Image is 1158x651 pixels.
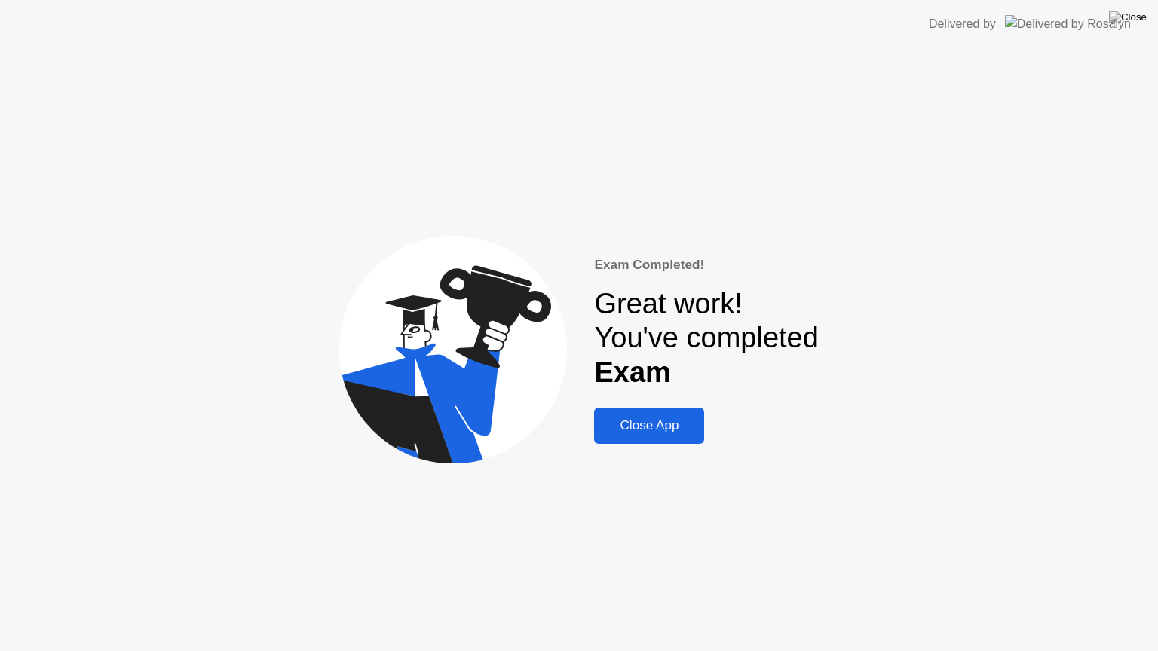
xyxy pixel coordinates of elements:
[594,255,818,275] div: Exam Completed!
[599,418,700,433] div: Close App
[594,408,704,444] button: Close App
[1005,15,1131,32] img: Delivered by Rosalyn
[594,287,818,390] div: Great work! You've completed
[594,356,670,388] b: Exam
[1109,11,1147,23] img: Close
[929,15,996,33] div: Delivered by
